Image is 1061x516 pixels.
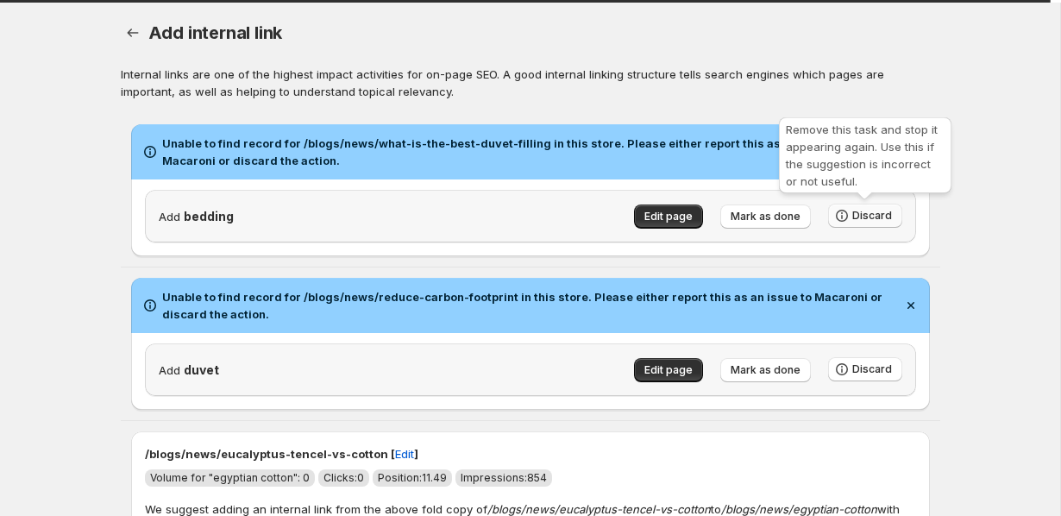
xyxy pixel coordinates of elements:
span: Add internal link [148,22,283,43]
button: Dismiss notification [899,293,923,318]
span: Edit page [644,363,693,377]
p: Add [159,208,524,225]
p: /blogs/news/eucalyptus-tencel-vs-cotton [ ] [145,445,916,463]
button: Mark as done [720,205,811,229]
h2: Unable to find record for /blogs/news/what-is-the-best-duvet-filling in this store. Please either... [162,135,895,169]
em: /blogs/news/eucalyptus-tencel-vs-cotton [487,502,711,516]
span: Edit [395,445,414,463]
span: Discard [852,209,892,223]
h2: Unable to find record for /blogs/news/reduce-carbon-footprint in this store. Please either report... [162,288,895,323]
button: Edit page [634,358,703,382]
p: Internal links are one of the highest impact activities for on-page SEO. A good internal linking ... [121,66,940,100]
span: bedding [184,209,234,223]
span: Volume for "egyptian cotton": 0 [150,471,310,484]
span: Discard [852,362,892,376]
span: Mark as done [731,210,800,223]
button: Edit page [634,205,703,229]
button: Mark as done [720,358,811,382]
button: Discard [828,357,902,381]
span: Position: 11.49 [378,471,447,484]
button: Edit [385,440,424,468]
span: Edit page [644,210,693,223]
button: Discard [828,204,902,228]
span: Mark as done [731,363,800,377]
p: Add [159,362,524,379]
em: /blogs/news/egyptian-cotton [721,502,877,516]
span: Clicks: 0 [323,471,364,484]
span: duvet [184,362,219,377]
span: Impressions: 854 [461,471,547,484]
